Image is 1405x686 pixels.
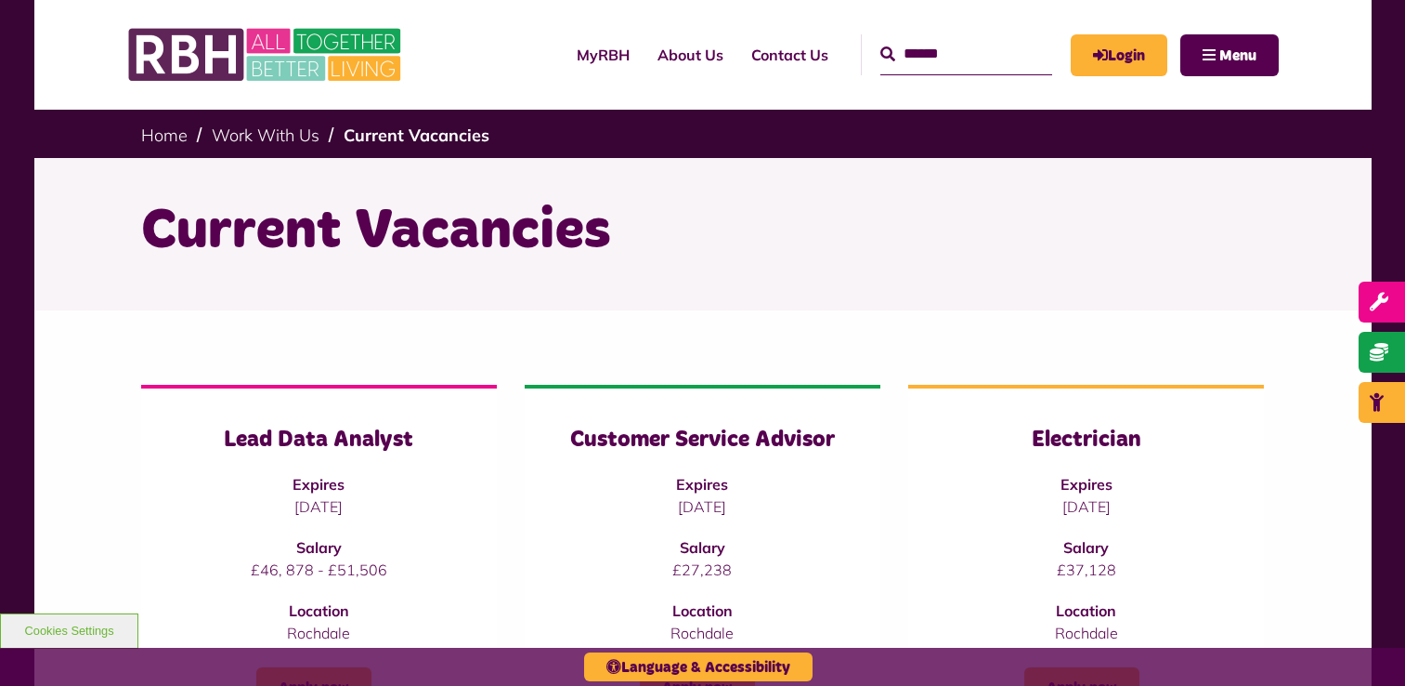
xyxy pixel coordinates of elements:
[672,601,733,620] strong: Location
[212,125,319,146] a: Work With Us
[945,622,1227,644] p: Rochdale
[1060,475,1112,494] strong: Expires
[141,125,188,146] a: Home
[127,19,406,91] img: RBH
[289,601,349,620] strong: Location
[945,559,1227,581] p: £37,128
[584,653,813,681] button: Language & Accessibility
[737,30,842,80] a: Contact Us
[296,538,342,557] strong: Salary
[563,30,644,80] a: MyRBH
[1071,34,1167,76] a: MyRBH
[562,559,843,581] p: £27,238
[1056,601,1116,620] strong: Location
[1321,602,1405,686] iframe: Netcall Web Assistant for live chat
[178,495,460,518] p: [DATE]
[1219,48,1256,63] span: Menu
[680,538,725,557] strong: Salary
[178,622,460,644] p: Rochdale
[178,559,460,581] p: £46, 878 - £51,506
[178,426,460,455] h3: Lead Data Analyst
[644,30,737,80] a: About Us
[562,495,843,518] p: [DATE]
[141,195,1265,268] h1: Current Vacancies
[1180,34,1279,76] button: Navigation
[562,426,843,455] h3: Customer Service Advisor
[562,622,843,644] p: Rochdale
[676,475,728,494] strong: Expires
[1063,538,1109,557] strong: Salary
[945,426,1227,455] h3: Electrician
[945,495,1227,518] p: [DATE]
[344,125,489,146] a: Current Vacancies
[293,475,345,494] strong: Expires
